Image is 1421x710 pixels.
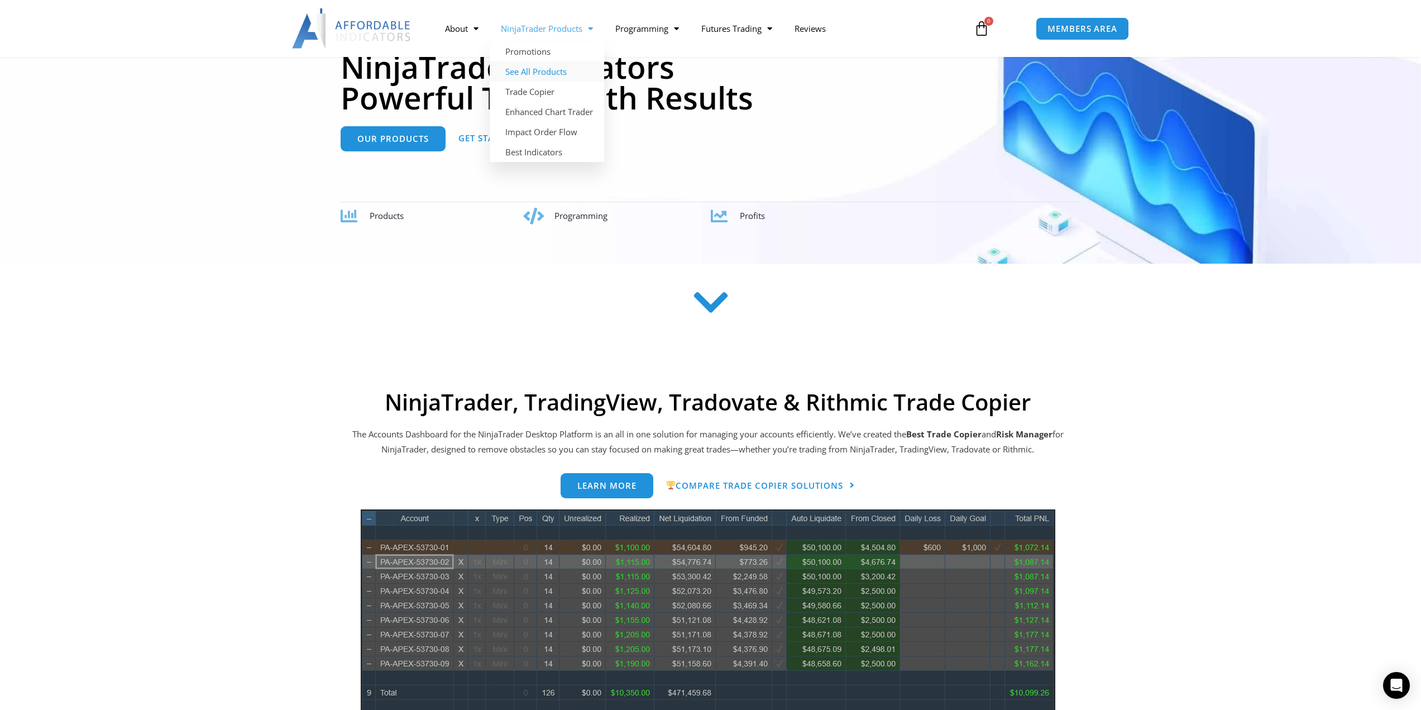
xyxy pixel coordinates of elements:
[490,122,604,142] a: Impact Order Flow
[370,210,404,221] span: Products
[666,481,843,490] span: Compare Trade Copier Solutions
[341,126,446,151] a: Our Products
[1036,17,1129,40] a: MEMBERS AREA
[434,16,490,41] a: About
[490,142,604,162] a: Best Indicators
[783,16,837,41] a: Reviews
[957,12,1006,45] a: 0
[666,473,855,499] a: 🏆Compare Trade Copier Solutions
[351,427,1065,458] p: The Accounts Dashboard for the NinjaTrader Desktop Platform is an all in one solution for managin...
[577,482,637,490] span: Learn more
[690,16,783,41] a: Futures Trading
[1383,672,1410,699] div: Open Intercom Messenger
[351,389,1065,416] h2: NinjaTrader, TradingView, Tradovate & Rithmic Trade Copier
[984,17,993,26] span: 0
[292,8,412,49] img: LogoAI | Affordable Indicators – NinjaTrader
[667,481,675,489] img: 🏆
[554,210,607,221] span: Programming
[490,61,604,82] a: See All Products
[996,428,1052,440] strong: Risk Manager
[740,210,765,221] span: Profits
[458,134,517,142] span: Get Started
[1047,25,1117,33] span: MEMBERS AREA
[490,41,604,162] ul: NinjaTrader Products
[357,135,429,143] span: Our Products
[490,16,604,41] a: NinjaTrader Products
[490,82,604,102] a: Trade Copier
[458,126,529,151] a: Get Started
[604,16,690,41] a: Programming
[561,473,653,498] a: Learn more
[906,428,982,440] b: Best Trade Copier
[341,51,1080,113] h1: NinjaTrader Indicators Powerful Tools With Results
[490,41,604,61] a: Promotions
[490,102,604,122] a: Enhanced Chart Trader
[434,16,961,41] nav: Menu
